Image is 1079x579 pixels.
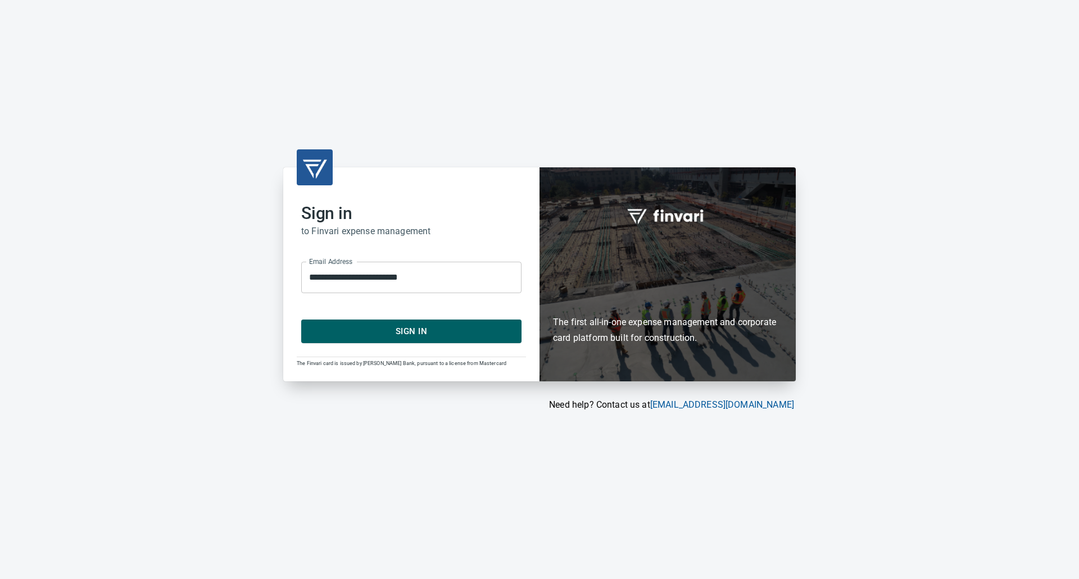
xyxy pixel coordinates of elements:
[297,361,506,366] span: The Finvari card is issued by [PERSON_NAME] Bank, pursuant to a license from Mastercard
[553,250,782,347] h6: The first all-in-one expense management and corporate card platform built for construction.
[301,203,522,224] h2: Sign in
[301,320,522,343] button: Sign In
[650,399,794,410] a: [EMAIL_ADDRESS][DOMAIN_NAME]
[314,324,509,339] span: Sign In
[301,154,328,181] img: transparent_logo.png
[301,224,522,239] h6: to Finvari expense management
[283,398,794,412] p: Need help? Contact us at
[625,203,710,229] img: fullword_logo_white.png
[539,167,796,381] div: Finvari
